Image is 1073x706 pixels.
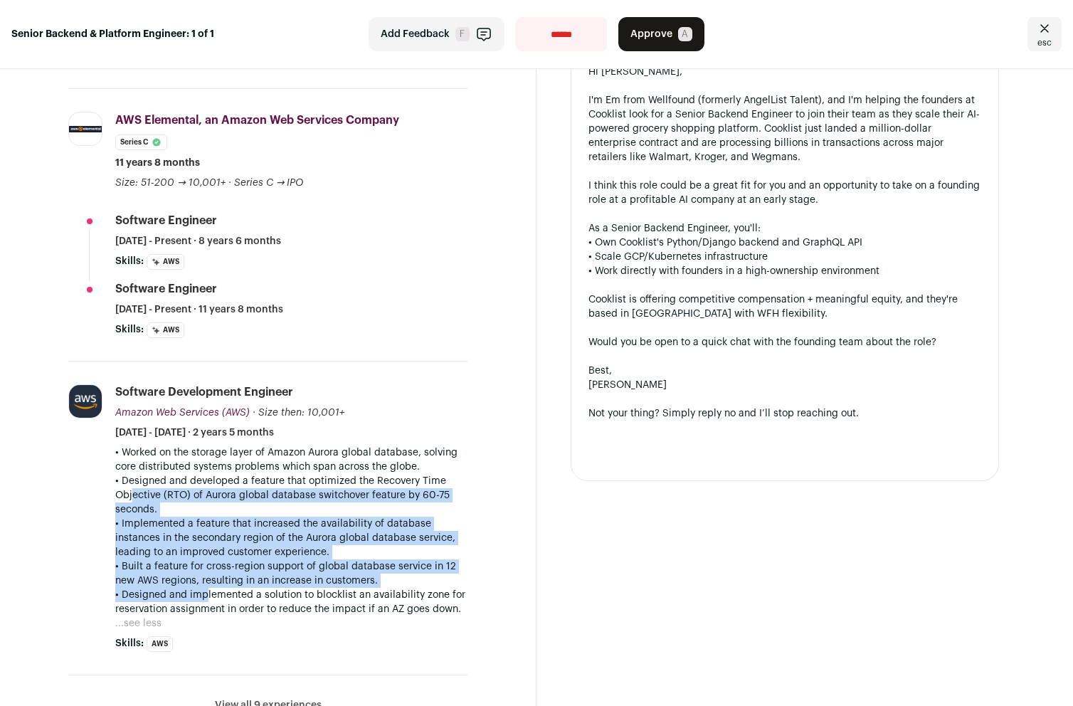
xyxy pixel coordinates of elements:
span: Skills: [115,636,144,650]
li: AWS [147,254,184,270]
p: • Implemented a feature that increased the availability of database instances in the secondary re... [115,517,467,559]
li: AWS [147,636,173,652]
p: • Worked on the storage layer of Amazon Aurora global database, solving core distributed systems ... [115,446,467,474]
div: Best, [588,364,981,378]
div: [PERSON_NAME] [588,378,981,392]
li: AWS [147,322,184,338]
span: [DATE] - Present · 11 years 8 months [115,302,283,317]
div: Software Engineer [115,213,217,228]
span: A [678,27,692,41]
div: • Work directly with founders in a high-ownership environment [588,264,981,278]
div: Would you be open to a quick chat with the founding team about the role? [588,335,981,349]
a: Close [1027,17,1062,51]
span: [DATE] - Present · 8 years 6 months [115,234,281,248]
button: ...see less [115,616,162,631]
span: F [455,27,470,41]
span: · Size then: 10,001+ [253,408,344,418]
div: • Own Cooklist's Python/Django backend and GraphQL API [588,236,981,250]
div: Hi [PERSON_NAME], [588,65,981,79]
div: • Scale GCP/Kubernetes infrastructure [588,250,981,264]
button: Approve A [618,17,704,51]
img: a11044fc5a73db7429cab08e8b8ffdb841ee144be2dff187cdde6ecf1061de85.jpg [69,385,102,418]
div: Cooklist is offering competitive compensation + meaningful equity, and they're based in [GEOGRAPH... [588,293,981,321]
span: Approve [630,27,672,41]
div: As a Senior Backend Engineer, you'll: [588,221,981,236]
p: • Built a feature for cross-region support of global database service in 12 new AWS regions, resu... [115,559,467,588]
span: · [228,176,231,190]
span: Series C → IPO [234,178,304,188]
span: esc [1037,37,1052,48]
span: AWS Elemental, an Amazon Web Services Company [115,115,399,126]
img: 1ff9e90fe9ea8649460a9b02a10e06893fce8a28f980eaeb5ee20141133135a9.jpg [69,126,102,133]
span: Add Feedback [381,27,450,41]
div: Software Engineer [115,281,217,297]
strong: Senior Backend & Platform Engineer: 1 of 1 [11,27,214,41]
div: Software development engineer [115,384,293,400]
span: Skills: [115,322,144,337]
span: [DATE] - [DATE] · 2 years 5 months [115,426,274,440]
p: • Designed and implemented a solution to blocklist an availability zone for reservation assignmen... [115,588,467,616]
button: Add Feedback F [369,17,504,51]
span: Size: 51-200 → 10,001+ [115,178,226,188]
span: Skills: [115,254,144,268]
p: • Designed and developed a feature that optimized the Recovery Time Objective (RTO) of Aurora glo... [115,474,467,517]
span: 11 years 8 months [115,156,200,170]
div: I think this role could be a great fit for you and an opportunity to take on a founding role at a... [588,179,981,207]
div: Not your thing? Simply reply no and I’ll stop reaching out. [588,406,981,421]
span: Amazon Web Services (AWS) [115,408,250,418]
li: Series C [115,135,167,150]
div: I'm Em from Wellfound (formerly AngelList Talent), and I'm helping the founders at Cooklist look ... [588,93,981,164]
